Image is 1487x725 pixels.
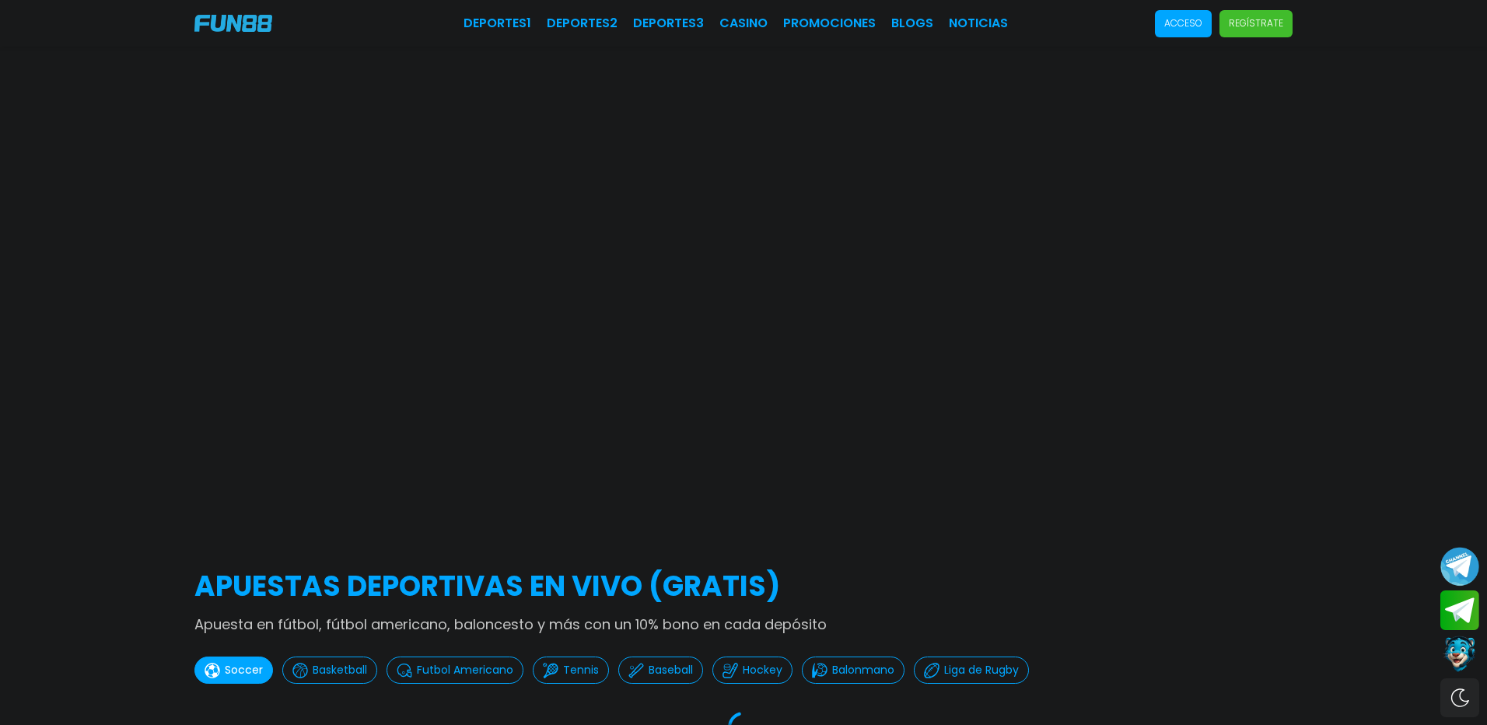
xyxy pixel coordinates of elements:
p: Futbol Americano [417,662,513,678]
a: Deportes2 [547,14,618,33]
button: Liga de Rugby [914,657,1029,684]
button: Tennis [533,657,609,684]
button: Balonmano [802,657,904,684]
div: Switch theme [1440,678,1479,717]
a: Promociones [783,14,876,33]
p: Baseball [649,662,693,678]
p: Liga de Rugby [944,662,1019,678]
a: NOTICIAS [949,14,1008,33]
img: Company Logo [194,15,272,32]
button: Soccer [194,657,273,684]
a: Deportes3 [633,14,704,33]
button: Hockey [712,657,792,684]
button: Join telegram [1440,590,1479,631]
p: Basketball [313,662,367,678]
a: Deportes1 [464,14,531,33]
a: CASINO [719,14,768,33]
h2: APUESTAS DEPORTIVAS EN VIVO (gratis) [194,566,1293,608]
p: Tennis [563,662,599,678]
button: Contact customer service [1440,634,1479,674]
button: Basketball [282,657,377,684]
p: Acceso [1164,16,1202,30]
p: Regístrate [1229,16,1283,30]
p: Balonmano [832,662,894,678]
button: Baseball [618,657,703,684]
button: Futbol Americano [387,657,523,684]
button: Join telegram channel [1440,546,1479,587]
p: Hockey [743,662,782,678]
p: Apuesta en fútbol, fútbol americano, baloncesto y más con un 10% bono en cada depósito [194,614,1293,635]
a: BLOGS [891,14,933,33]
p: Soccer [225,662,263,678]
